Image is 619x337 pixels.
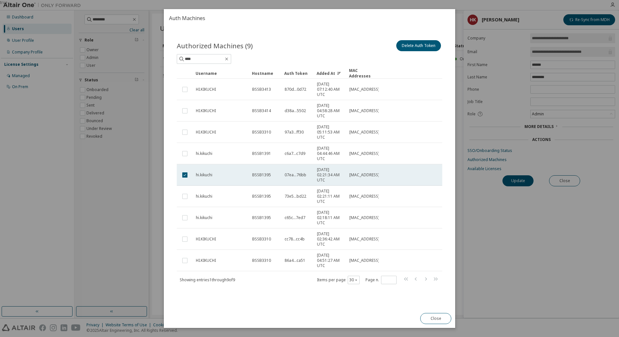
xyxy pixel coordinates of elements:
span: hi.kikuchi [196,194,212,199]
span: 73e5...bd22 [285,194,306,199]
span: 86a4...ca51 [285,258,305,263]
span: [DATE] 02:21:34 AM UTC [317,167,343,183]
span: [MAC_ADDRESS] [349,151,379,156]
span: 97a3...ff30 [285,130,304,135]
span: [MAC_ADDRESS] [349,172,379,178]
span: hi.kikuchi [196,215,212,220]
span: [MAC_ADDRESS] [349,194,379,199]
span: cc78...cc4b [285,237,305,242]
span: BSSB3310 [252,130,271,135]
h2: Auth Machines [164,9,455,27]
span: [MAC_ADDRESS] [349,87,379,92]
span: [DATE] 07:12:40 AM UTC [317,82,343,97]
span: [DATE] 04:51:27 AM UTC [317,253,343,268]
div: Added At [317,68,344,78]
span: [DATE] 04:44:46 AM UTC [317,146,343,161]
span: [MAC_ADDRESS] [349,108,379,113]
div: Hostname [252,68,279,78]
span: [DATE] 02:21:11 AM UTC [317,189,343,204]
span: [DATE] 05:11:53 AM UTC [317,124,343,140]
span: c65c...7ed7 [285,215,305,220]
span: Items per page [317,276,360,284]
span: Showing entries 1 through 9 of 9 [180,277,235,283]
span: [DATE] 04:58:28 AM UTC [317,103,343,119]
span: BSSB1395 [252,215,271,220]
span: BSSB3414 [252,108,271,113]
span: hi.kikuchi [196,151,212,156]
span: HI.KIKUCHI [196,237,216,242]
span: BSSB1395 [252,172,271,178]
span: [MAC_ADDRESS] [349,258,379,263]
span: Page n. [366,276,397,284]
span: BSSB3310 [252,258,271,263]
span: BSSB3310 [252,237,271,242]
span: 870d...0d72 [285,87,306,92]
button: Delete Auth Token [396,40,441,51]
div: MAC Addresses [349,68,376,79]
span: BSSB3413 [252,87,271,92]
span: [DATE] 02:36:42 AM UTC [317,231,343,247]
span: BSSB1391 [252,151,271,156]
span: d38a...5502 [285,108,306,113]
span: HI.KIKUCHI [196,130,216,135]
span: c6a7...c7d9 [285,151,305,156]
button: Close [420,313,451,324]
span: [DATE] 02:18:11 AM UTC [317,210,343,226]
span: hi.kikuchi [196,172,212,178]
span: [MAC_ADDRESS] [349,215,379,220]
span: Authorized Machines (9) [177,41,253,50]
span: HI.KIKUCHI [196,87,216,92]
span: 07ea...76bb [285,172,306,178]
div: Auth Token [284,68,311,78]
button: 30 [349,277,358,283]
span: BSSB1395 [252,194,271,199]
div: Username [196,68,247,78]
span: [MAC_ADDRESS] [349,130,379,135]
span: [MAC_ADDRESS] [349,237,379,242]
span: HI.KIKUCHI [196,108,216,113]
span: HI.KIKUCHI [196,258,216,263]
